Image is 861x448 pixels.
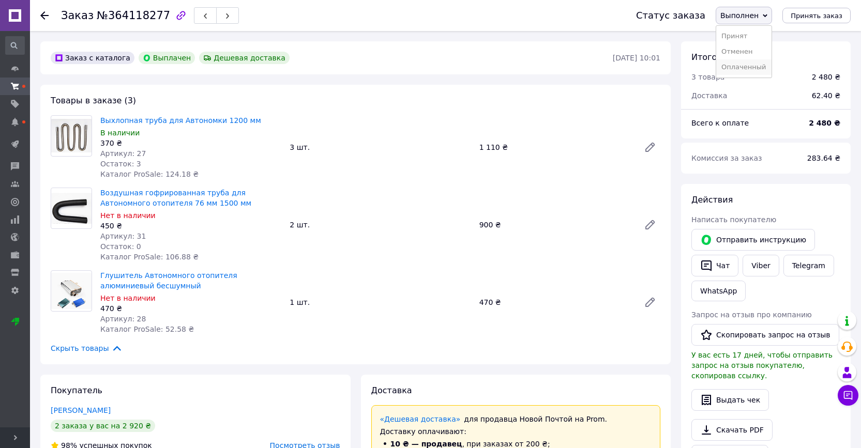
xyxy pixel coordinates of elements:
div: 2 шт. [285,218,475,232]
button: Чат [691,255,738,276]
li: Принят [716,28,772,44]
span: 10 ₴ — продавец [390,440,462,448]
a: Редактировать [640,214,660,235]
div: 900 ₴ [475,218,636,232]
a: Скачать PDF [691,419,773,441]
div: 470 ₴ [475,295,636,310]
span: Артикул: 27 [100,149,146,158]
div: Дешевая доставка [199,52,290,64]
div: 1 110 ₴ [475,140,636,155]
span: Доставка [371,385,412,395]
button: Принять заказ [782,8,851,23]
span: Нет в наличии [100,211,156,220]
img: Воздушная гофрированная труба для Автономного отопителя 76 мм 1500 мм [51,193,92,224]
a: Viber [743,255,779,276]
li: Отменен [716,44,772,59]
div: 3 шт. [285,140,475,155]
a: WhatsApp [691,281,746,301]
span: Артикул: 31 [100,232,146,240]
img: Глушитель Автономного отопителя алюминиевый бесшумный [51,273,92,308]
span: Действия [691,195,733,205]
span: Доставка [691,91,727,100]
img: Выхлопная труба для Автономки 1200 мм [51,119,92,152]
div: Вернуться назад [40,10,49,21]
div: для продавца Новой Почтой на Prom. [380,414,652,424]
a: «Дешевая доставка» [380,415,461,423]
span: Выполнен [720,11,759,20]
div: 1 шт. [285,295,475,310]
span: Каталог ProSale: 52.58 ₴ [100,325,194,333]
div: 2 480 ₴ [812,72,840,82]
span: Комиссия за заказ [691,154,762,162]
a: Глушитель Автономного отопителя алюминиевый бесшумный [100,271,237,290]
button: Отправить инструкцию [691,229,815,251]
button: Скопировать запрос на отзыв [691,324,839,346]
span: У вас есть 17 дней, чтобы отправить запрос на отзыв покупателю, скопировав ссылку. [691,351,833,380]
span: Остаток: 0 [100,242,141,251]
div: 62.40 ₴ [806,84,847,107]
span: Скрыть товары [51,343,123,354]
span: Итого [691,52,717,62]
a: Воздушная гофрированная труба для Автономного отопителя 76 мм 1500 мм [100,189,251,207]
div: Доставку оплачивают: [380,426,652,437]
span: Покупатель [51,385,102,395]
span: Остаток: 3 [100,160,141,168]
span: Написать покупателю [691,215,776,224]
span: Принять заказ [791,12,842,20]
div: 2 заказа у вас на 2 920 ₴ [51,420,155,432]
span: 3 товара [691,73,724,81]
span: №364118277 [97,9,170,22]
div: Выплачен [139,52,195,64]
span: В наличии [100,129,140,137]
time: [DATE] 10:01 [613,54,660,62]
button: Чат с покупателем [838,385,858,406]
li: Оплаченный [716,59,772,75]
div: Статус заказа [636,10,705,21]
span: Всего к оплате [691,119,749,127]
a: [PERSON_NAME] [51,406,111,414]
a: Telegram [783,255,834,276]
span: 283.64 ₴ [807,154,840,162]
a: Редактировать [640,292,660,313]
span: Товары в заказе (3) [51,96,136,105]
b: 2 480 ₴ [809,119,840,127]
span: Артикул: 28 [100,315,146,323]
a: Редактировать [640,137,660,158]
button: Выдать чек [691,389,769,411]
a: Выхлопная труба для Автономки 1200 мм [100,116,261,125]
div: 450 ₴ [100,221,281,231]
span: Каталог ProSale: 106.88 ₴ [100,253,199,261]
div: 470 ₴ [100,303,281,314]
span: Запрос на отзыв про компанию [691,311,812,319]
span: Нет в наличии [100,294,156,302]
span: Каталог ProSale: 124.18 ₴ [100,170,199,178]
div: Заказ с каталога [51,52,134,64]
div: 370 ₴ [100,138,281,148]
span: Заказ [61,9,94,22]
